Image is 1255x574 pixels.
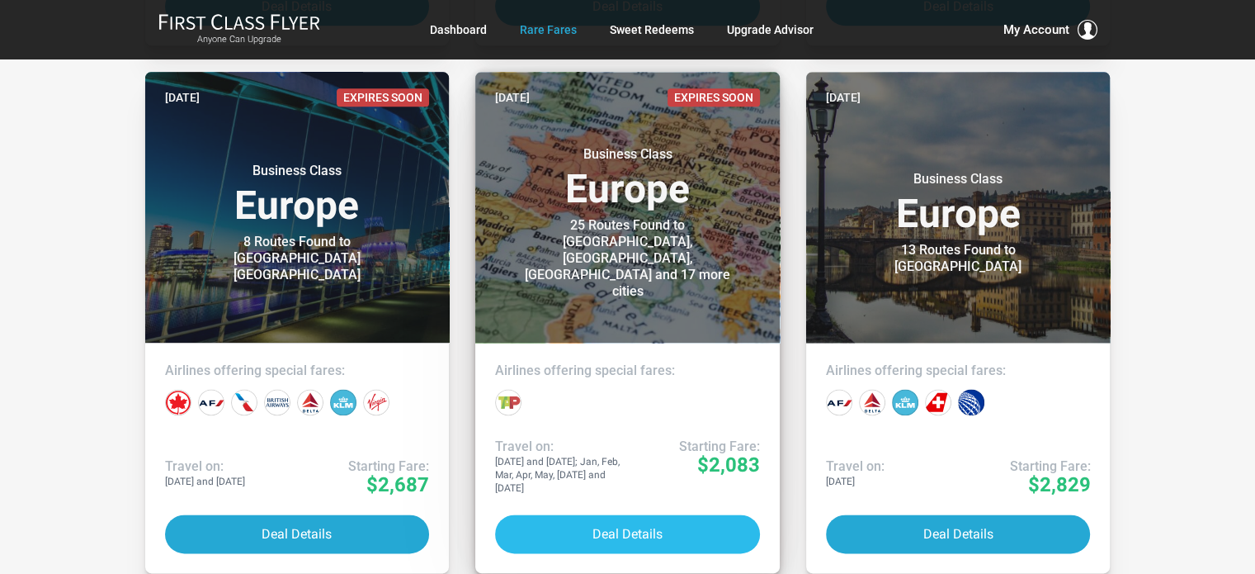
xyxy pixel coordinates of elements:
h4: Airlines offering special fares: [826,363,1091,379]
a: Upgrade Advisor [727,15,814,45]
a: [DATE]Business ClassEurope13 Routes Found to [GEOGRAPHIC_DATA]Airlines offering special fares:Tra... [806,72,1111,573]
div: Air France [826,389,852,415]
button: Deal Details [165,515,430,553]
h4: Airlines offering special fares: [165,363,430,379]
div: Delta Airlines [859,389,885,415]
small: Business Class [524,146,730,163]
button: Deal Details [826,515,1091,553]
div: 13 Routes Found to [GEOGRAPHIC_DATA] [855,242,1061,275]
time: [DATE] [826,88,861,107]
a: Dashboard [430,15,487,45]
small: Business Class [194,163,400,179]
div: Delta Airlines [297,389,323,415]
span: Expires Soon [668,88,760,107]
div: TAP Portugal [495,389,521,415]
div: KLM [892,389,918,415]
h3: Europe [165,163,430,225]
h4: Airlines offering special fares: [495,363,760,379]
a: [DATE]Expires SoonBusiness ClassEurope25 Routes Found to [GEOGRAPHIC_DATA], [GEOGRAPHIC_DATA], [G... [475,72,780,573]
button: My Account [1003,20,1097,40]
div: 25 Routes Found to [GEOGRAPHIC_DATA], [GEOGRAPHIC_DATA], [GEOGRAPHIC_DATA] and 17 more cities [524,217,730,300]
a: First Class FlyerAnyone Can Upgrade [158,13,320,46]
div: Air Canada [165,389,191,415]
div: American Airlines [231,389,257,415]
div: British Airways [264,389,290,415]
div: Swiss [925,389,951,415]
span: My Account [1003,20,1069,40]
h3: Europe [826,171,1091,234]
button: Deal Details [495,515,760,553]
div: Air France [198,389,224,415]
time: [DATE] [165,88,200,107]
a: [DATE]Expires SoonBusiness ClassEurope8 Routes Found to [GEOGRAPHIC_DATA] [GEOGRAPHIC_DATA]Airlin... [145,72,450,573]
span: Expires Soon [337,88,429,107]
h3: Europe [495,146,760,209]
time: [DATE] [495,88,530,107]
small: Business Class [855,171,1061,187]
div: KLM [330,389,356,415]
div: United [958,389,984,415]
a: Rare Fares [520,15,577,45]
div: Virgin Atlantic [363,389,389,415]
a: Sweet Redeems [610,15,694,45]
img: First Class Flyer [158,13,320,31]
small: Anyone Can Upgrade [158,34,320,45]
div: 8 Routes Found to [GEOGRAPHIC_DATA] [GEOGRAPHIC_DATA] [194,234,400,283]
